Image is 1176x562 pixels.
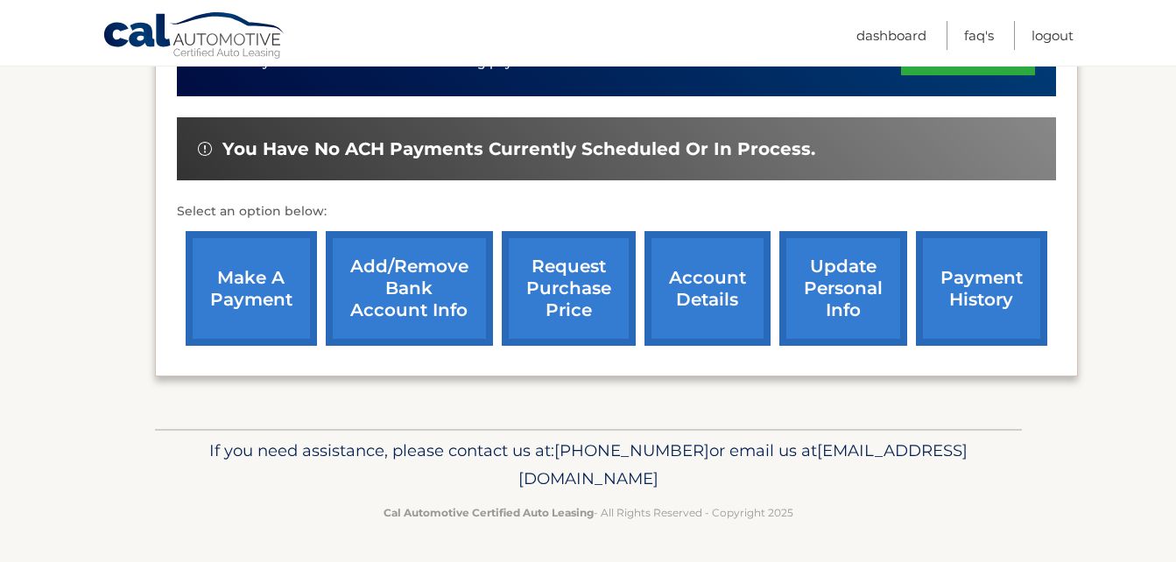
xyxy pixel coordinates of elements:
span: You have no ACH payments currently scheduled or in process. [222,138,815,160]
a: update personal info [779,231,907,346]
a: Add/Remove bank account info [326,231,493,346]
p: If you need assistance, please contact us at: or email us at [166,437,1011,493]
span: [PHONE_NUMBER] [554,440,709,460]
a: payment history [916,231,1047,346]
a: Logout [1032,21,1074,50]
a: request purchase price [502,231,636,346]
a: FAQ's [964,21,994,50]
a: Dashboard [856,21,926,50]
a: make a payment [186,231,317,346]
img: alert-white.svg [198,142,212,156]
p: - All Rights Reserved - Copyright 2025 [166,503,1011,522]
p: Select an option below: [177,201,1056,222]
span: [EMAIL_ADDRESS][DOMAIN_NAME] [518,440,968,488]
a: account details [644,231,771,346]
strong: Cal Automotive Certified Auto Leasing [384,506,594,519]
a: Cal Automotive [102,11,286,62]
